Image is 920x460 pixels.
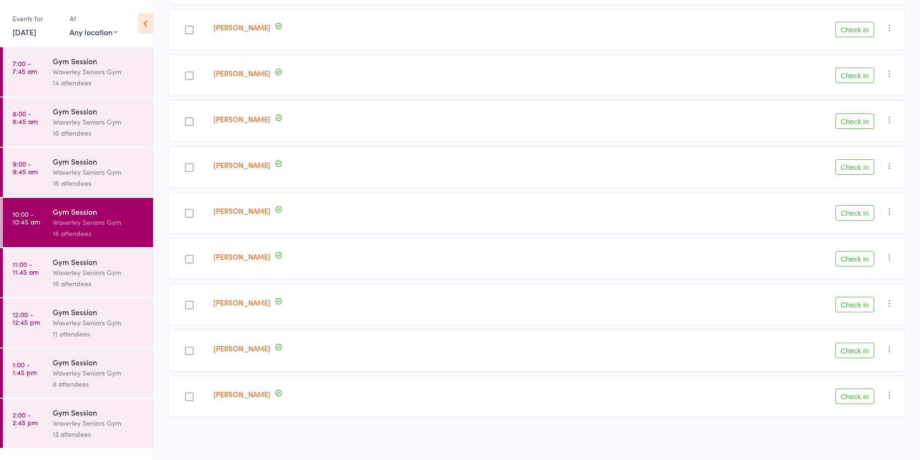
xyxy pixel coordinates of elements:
[53,217,145,228] div: Waverley Seniors Gym
[13,361,37,376] time: 1:00 - 1:45 pm
[53,116,145,127] div: Waverley Seniors Gym
[53,418,145,429] div: Waverley Seniors Gym
[3,148,153,197] a: 9:00 -9:45 amGym SessionWaverley Seniors Gym16 attendees
[53,267,145,278] div: Waverley Seniors Gym
[213,160,270,170] a: [PERSON_NAME]
[835,68,874,83] button: Check in
[13,11,60,27] div: Events for
[13,160,38,175] time: 9:00 - 9:45 am
[53,429,145,440] div: 13 attendees
[213,251,270,262] a: [PERSON_NAME]
[835,22,874,37] button: Check in
[53,56,145,66] div: Gym Session
[835,113,874,129] button: Check in
[3,198,153,247] a: 10:00 -10:45 amGym SessionWaverley Seniors Gym16 attendees
[13,27,36,37] a: [DATE]
[53,317,145,328] div: Waverley Seniors Gym
[53,407,145,418] div: Gym Session
[70,27,117,37] div: Any location
[53,127,145,139] div: 16 attendees
[70,11,117,27] div: At
[53,256,145,267] div: Gym Session
[53,357,145,367] div: Gym Session
[835,389,874,404] button: Check in
[3,348,153,398] a: 1:00 -1:45 pmGym SessionWaverley Seniors Gym8 attendees
[53,328,145,339] div: 11 attendees
[53,378,145,390] div: 8 attendees
[53,228,145,239] div: 16 attendees
[835,343,874,358] button: Check in
[53,106,145,116] div: Gym Session
[53,278,145,289] div: 16 attendees
[835,205,874,221] button: Check in
[53,66,145,77] div: Waverley Seniors Gym
[3,298,153,348] a: 12:00 -12:45 pmGym SessionWaverley Seniors Gym11 attendees
[13,310,40,326] time: 12:00 - 12:45 pm
[835,297,874,312] button: Check in
[53,307,145,317] div: Gym Session
[3,399,153,448] a: 2:00 -2:45 pmGym SessionWaverley Seniors Gym13 attendees
[213,343,270,353] a: [PERSON_NAME]
[53,367,145,378] div: Waverley Seniors Gym
[13,110,38,125] time: 8:00 - 8:45 am
[213,114,270,124] a: [PERSON_NAME]
[213,206,270,216] a: [PERSON_NAME]
[213,297,270,307] a: [PERSON_NAME]
[3,98,153,147] a: 8:00 -8:45 amGym SessionWaverley Seniors Gym16 attendees
[53,167,145,178] div: Waverley Seniors Gym
[13,260,39,276] time: 11:00 - 11:45 am
[53,77,145,88] div: 14 attendees
[3,248,153,297] a: 11:00 -11:45 amGym SessionWaverley Seniors Gym16 attendees
[3,47,153,97] a: 7:00 -7:45 amGym SessionWaverley Seniors Gym14 attendees
[835,159,874,175] button: Check in
[53,156,145,167] div: Gym Session
[53,206,145,217] div: Gym Session
[13,411,38,426] time: 2:00 - 2:45 pm
[13,210,40,225] time: 10:00 - 10:45 am
[213,22,270,32] a: [PERSON_NAME]
[213,389,270,399] a: [PERSON_NAME]
[13,59,37,75] time: 7:00 - 7:45 am
[53,178,145,189] div: 16 attendees
[213,68,270,78] a: [PERSON_NAME]
[835,251,874,266] button: Check in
